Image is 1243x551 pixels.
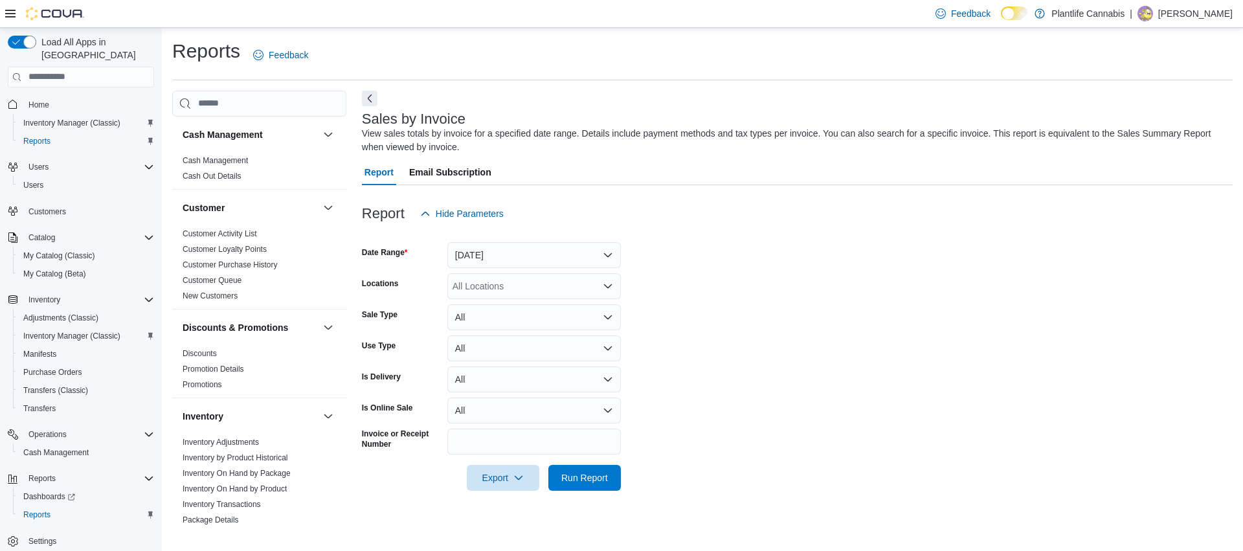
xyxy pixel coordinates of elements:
[13,265,159,283] button: My Catalog (Beta)
[183,469,291,478] a: Inventory On Hand by Package
[23,136,50,146] span: Reports
[183,364,244,374] span: Promotion Details
[28,100,49,110] span: Home
[3,229,159,247] button: Catalog
[18,401,61,416] a: Transfers
[23,203,154,219] span: Customers
[23,292,154,308] span: Inventory
[23,331,120,341] span: Inventory Manager (Classic)
[13,132,159,150] button: Reports
[3,425,159,444] button: Operations
[183,365,244,374] a: Promotion Details
[13,444,159,462] button: Cash Management
[248,42,313,68] a: Feedback
[183,379,222,390] span: Promotions
[362,278,399,289] label: Locations
[183,172,241,181] a: Cash Out Details
[172,226,346,309] div: Customer
[18,507,56,523] a: Reports
[18,177,49,193] a: Users
[13,381,159,399] button: Transfers (Classic)
[320,409,336,424] button: Inventory
[447,398,621,423] button: All
[183,410,223,423] h3: Inventory
[183,291,238,301] span: New Customers
[183,229,257,239] span: Customer Activity List
[18,248,154,264] span: My Catalog (Classic)
[183,500,261,509] a: Inventory Transactions
[18,401,154,416] span: Transfers
[23,230,154,245] span: Catalog
[23,510,50,520] span: Reports
[18,365,87,380] a: Purchase Orders
[18,328,154,344] span: Inventory Manager (Classic)
[447,242,621,268] button: [DATE]
[18,266,91,282] a: My Catalog (Beta)
[3,532,159,550] button: Settings
[362,127,1226,154] div: View sales totals by invoice for a specified date range. Details include payment methods and tax ...
[23,385,88,396] span: Transfers (Classic)
[320,200,336,216] button: Customer
[172,346,346,398] div: Discounts & Promotions
[18,365,154,380] span: Purchase Orders
[28,232,55,243] span: Catalog
[436,207,504,220] span: Hide Parameters
[183,245,267,254] a: Customer Loyalty Points
[183,515,239,524] a: Package Details
[1137,6,1153,21] div: Morgen Graves
[18,489,80,504] a: Dashboards
[18,133,154,149] span: Reports
[183,453,288,463] span: Inventory by Product Historical
[18,346,62,362] a: Manifests
[320,127,336,142] button: Cash Management
[3,291,159,309] button: Inventory
[18,310,154,326] span: Adjustments (Classic)
[26,7,84,20] img: Cova
[183,453,288,462] a: Inventory by Product Historical
[3,469,159,488] button: Reports
[18,383,93,398] a: Transfers (Classic)
[18,310,104,326] a: Adjustments (Classic)
[23,403,56,414] span: Transfers
[362,403,413,413] label: Is Online Sale
[183,437,259,447] span: Inventory Adjustments
[13,399,159,418] button: Transfers
[13,506,159,524] button: Reports
[320,320,336,335] button: Discounts & Promotions
[951,7,991,20] span: Feedback
[23,313,98,323] span: Adjustments (Classic)
[561,471,608,484] span: Run Report
[183,321,318,334] button: Discounts & Promotions
[18,266,154,282] span: My Catalog (Beta)
[18,489,154,504] span: Dashboards
[23,427,72,442] button: Operations
[1130,6,1132,21] p: |
[23,367,82,377] span: Purchase Orders
[183,484,287,493] a: Inventory On Hand by Product
[23,180,43,190] span: Users
[183,156,248,165] a: Cash Management
[13,247,159,265] button: My Catalog (Classic)
[23,97,54,113] a: Home
[362,429,442,449] label: Invoice or Receipt Number
[183,515,239,525] span: Package Details
[23,447,89,458] span: Cash Management
[183,291,238,300] a: New Customers
[23,118,120,128] span: Inventory Manager (Classic)
[23,349,56,359] span: Manifests
[18,133,56,149] a: Reports
[13,114,159,132] button: Inventory Manager (Classic)
[36,36,154,62] span: Load All Apps in [GEOGRAPHIC_DATA]
[18,115,126,131] a: Inventory Manager (Classic)
[447,304,621,330] button: All
[13,345,159,363] button: Manifests
[1001,20,1002,21] span: Dark Mode
[183,438,259,447] a: Inventory Adjustments
[23,534,62,549] a: Settings
[409,159,491,185] span: Email Subscription
[18,445,154,460] span: Cash Management
[18,445,94,460] a: Cash Management
[447,335,621,361] button: All
[18,328,126,344] a: Inventory Manager (Classic)
[362,111,465,127] h3: Sales by Invoice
